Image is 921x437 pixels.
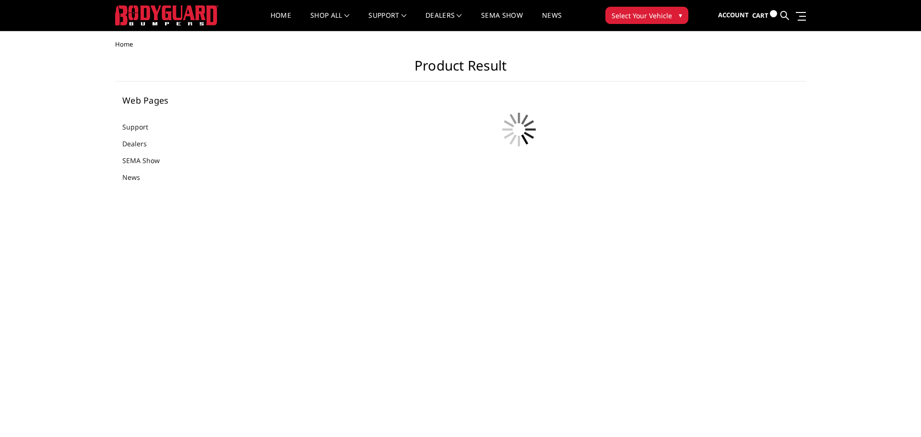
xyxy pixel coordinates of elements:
[752,2,777,29] a: Cart
[542,12,562,31] a: News
[605,7,688,24] button: Select Your Vehicle
[122,172,152,182] a: News
[481,12,523,31] a: SEMA Show
[718,2,749,28] a: Account
[425,12,462,31] a: Dealers
[495,106,543,154] img: preloader.gif
[122,122,160,132] a: Support
[115,58,806,82] h1: Product Result
[368,12,406,31] a: Support
[122,155,172,165] a: SEMA Show
[310,12,349,31] a: shop all
[115,5,218,25] img: BODYGUARD BUMPERS
[122,96,239,105] h5: Web Pages
[122,139,159,149] a: Dealers
[679,10,682,20] span: ▾
[115,40,133,48] span: Home
[752,11,768,20] span: Cart
[612,11,672,21] span: Select Your Vehicle
[718,11,749,19] span: Account
[271,12,291,31] a: Home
